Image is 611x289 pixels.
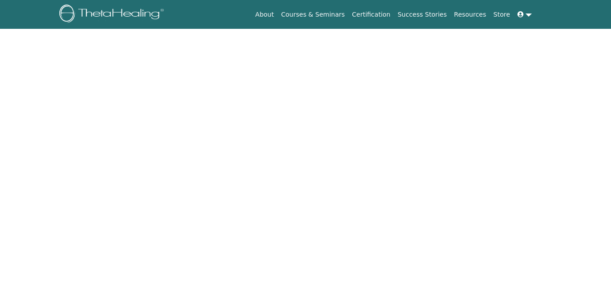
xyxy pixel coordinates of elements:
[348,6,394,23] a: Certification
[59,5,167,25] img: logo.png
[252,6,277,23] a: About
[394,6,450,23] a: Success Stories
[450,6,490,23] a: Resources
[278,6,349,23] a: Courses & Seminars
[490,6,514,23] a: Store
